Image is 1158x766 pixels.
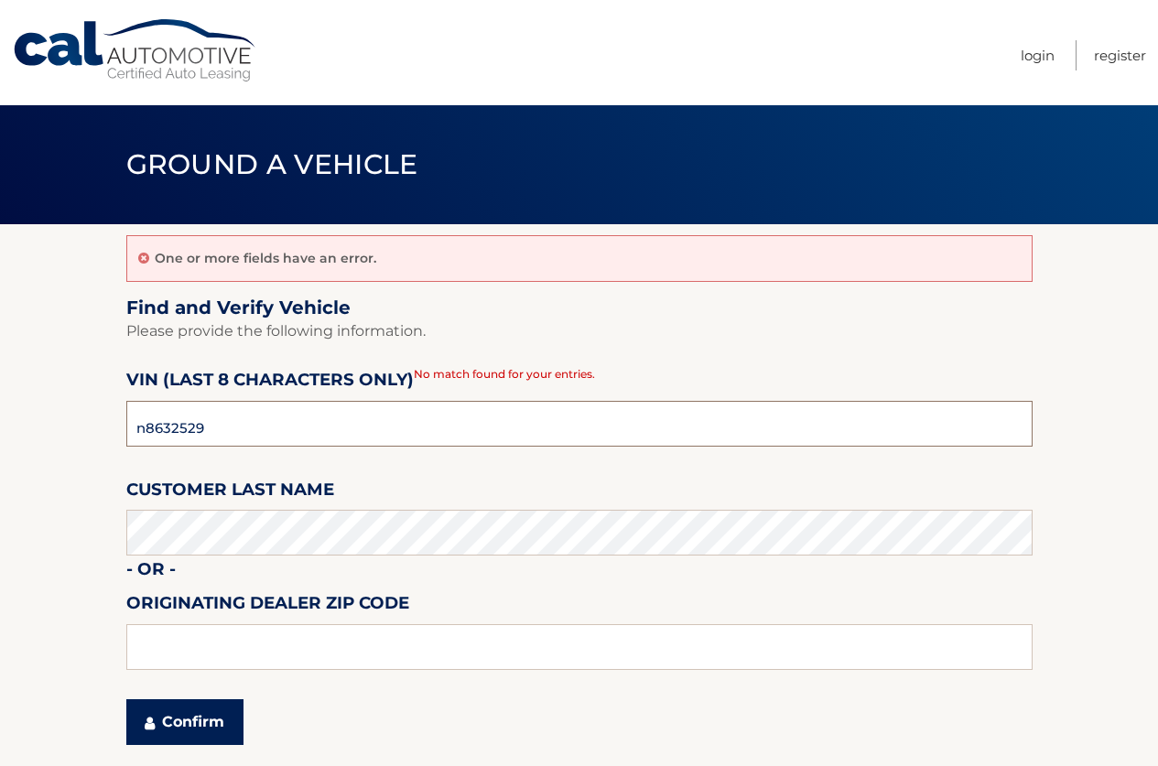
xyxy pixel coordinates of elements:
[126,366,414,400] label: VIN (last 8 characters only)
[126,297,1033,319] h2: Find and Verify Vehicle
[126,556,176,589] label: - or -
[155,250,376,266] p: One or more fields have an error.
[126,147,418,181] span: Ground a Vehicle
[126,589,409,623] label: Originating Dealer Zip Code
[12,18,259,83] a: Cal Automotive
[1021,40,1055,70] a: Login
[126,699,244,745] button: Confirm
[414,367,595,381] span: No match found for your entries.
[1094,40,1146,70] a: Register
[126,318,1033,344] p: Please provide the following information.
[126,476,334,510] label: Customer Last Name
